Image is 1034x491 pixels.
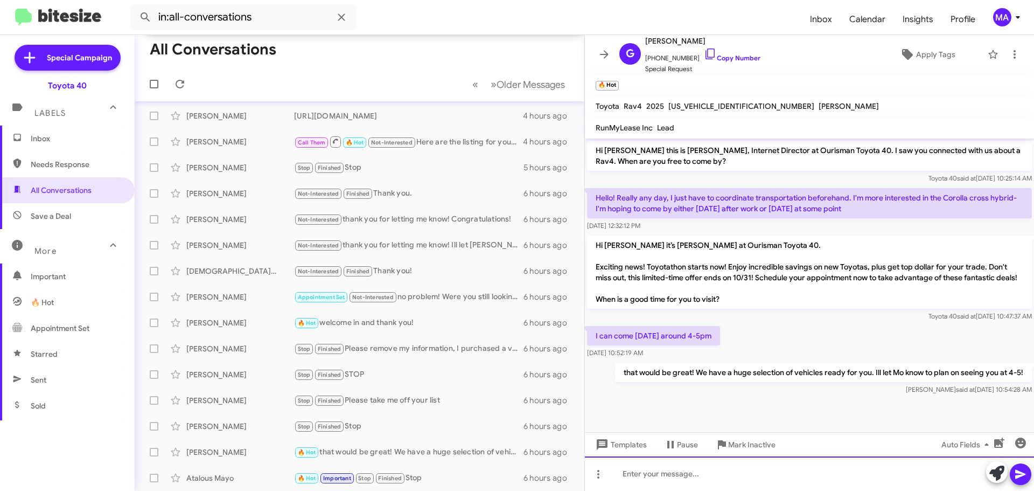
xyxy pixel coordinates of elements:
div: 6 hours ago [523,240,576,251]
a: Insights [894,4,942,35]
div: Stop [294,420,523,433]
span: All Conversations [31,185,92,196]
span: Stop [298,397,311,404]
div: 6 hours ago [523,214,576,225]
div: 4 hours ago [523,136,576,147]
div: no problem! Were you still looking for a 4runner? [294,291,523,303]
button: MA [984,8,1022,26]
div: [PERSON_NAME] [186,292,294,302]
div: 6 hours ago [523,292,576,302]
span: Appointment Set [31,323,89,334]
div: [PERSON_NAME] [186,369,294,380]
div: [DEMOGRAPHIC_DATA][PERSON_NAME] [186,266,294,276]
span: » [491,78,497,91]
span: [DATE] 10:52:19 AM [587,349,643,357]
div: [PERSON_NAME] [186,162,294,173]
div: [PERSON_NAME] [186,136,294,147]
span: Inbox [31,133,122,144]
div: Thank you. [294,188,523,200]
button: Templates [585,435,655,454]
span: Special Campaign [47,52,112,63]
div: 6 hours ago [523,421,576,432]
div: that would be great! We have a huge selection of vehicles ready for you. Ill let Mo know to plan ... [294,446,523,459]
div: 6 hours ago [523,395,576,406]
span: Toyota 40 [DATE] 10:47:37 AM [928,312,1032,320]
p: that would be great! We have a huge selection of vehicles ready for you. Ill let Mo know to plan ... [615,363,1032,382]
span: Special Request [645,64,760,74]
a: Profile [942,4,984,35]
button: Apply Tags [872,45,982,64]
span: Templates [593,435,647,454]
span: Older Messages [497,79,565,91]
div: [PERSON_NAME] [186,395,294,406]
span: said at [957,174,976,182]
span: Not-Interested [298,190,339,197]
input: Search [130,4,357,30]
span: [PERSON_NAME] [645,34,760,47]
span: 🔥 Hot [346,139,364,146]
span: Not-Interested [298,242,339,249]
div: thank you for letting me know! Congratulations! [294,213,523,226]
div: 6 hours ago [523,266,576,276]
div: 6 hours ago [523,369,576,380]
span: Finished [318,397,341,404]
span: said at [956,385,975,393]
span: Finished [318,423,341,430]
span: Save a Deal [31,211,71,222]
div: Stop [294,472,523,485]
div: [URL][DOMAIN_NAME] [294,110,523,121]
div: [PERSON_NAME] [186,188,294,199]
div: 6 hours ago [523,343,576,354]
span: RunMyLease Inc [596,123,653,133]
div: [PERSON_NAME] [186,343,294,354]
span: 🔥 Hot [31,297,54,308]
span: Finished [346,190,370,197]
div: Toyota 40 [48,80,87,91]
div: [PERSON_NAME] [186,317,294,328]
span: 2025 [646,101,664,111]
span: Toyota [596,101,619,111]
a: Inbox [801,4,841,35]
div: Here are the listing for you to look over [294,135,523,149]
span: Calendar [841,4,894,35]
span: Important [323,475,351,482]
span: Important [31,271,122,282]
span: Not-Interested [298,216,339,223]
div: thank you for letting me know! Ill let [PERSON_NAME] know that you purchased already or changed y... [294,239,523,252]
span: Stop [298,345,311,352]
div: Please take me off your list [294,395,523,407]
span: [PHONE_NUMBER] [645,47,760,64]
span: Auto Fields [941,435,993,454]
span: Call Them [298,139,326,146]
span: [DATE] 12:32:12 PM [587,222,640,230]
span: Lead [657,123,674,133]
div: Thank you! [294,265,523,278]
div: 5 hours ago [523,162,576,173]
a: Copy Number [704,54,760,62]
div: 4 hours ago [523,110,576,121]
span: [PERSON_NAME] [DATE] 10:54:28 AM [906,385,1032,393]
button: Mark Inactive [707,435,784,454]
div: Please remove my information, I purchased a vehicle [294,343,523,355]
a: Special Campaign [15,45,121,71]
span: Stop [358,475,371,482]
h1: All Conversations [150,41,276,58]
div: 6 hours ago [523,317,576,328]
span: Apply Tags [916,45,955,64]
span: Stop [298,371,311,378]
small: 🔥 Hot [596,81,619,91]
p: I can come [DATE] around 4-5pm [587,326,720,345]
span: Finished [318,345,341,352]
button: Previous [466,73,485,95]
span: Not-Interested [298,268,339,275]
span: Stop [298,164,311,171]
span: Rav4 [624,101,642,111]
span: Toyota 40 [DATE] 10:25:14 AM [928,174,1032,182]
span: Finished [378,475,402,482]
div: Atalous Mayo [186,473,294,483]
span: Finished [346,268,370,275]
span: 🔥 Hot [298,475,316,482]
span: « [472,78,478,91]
